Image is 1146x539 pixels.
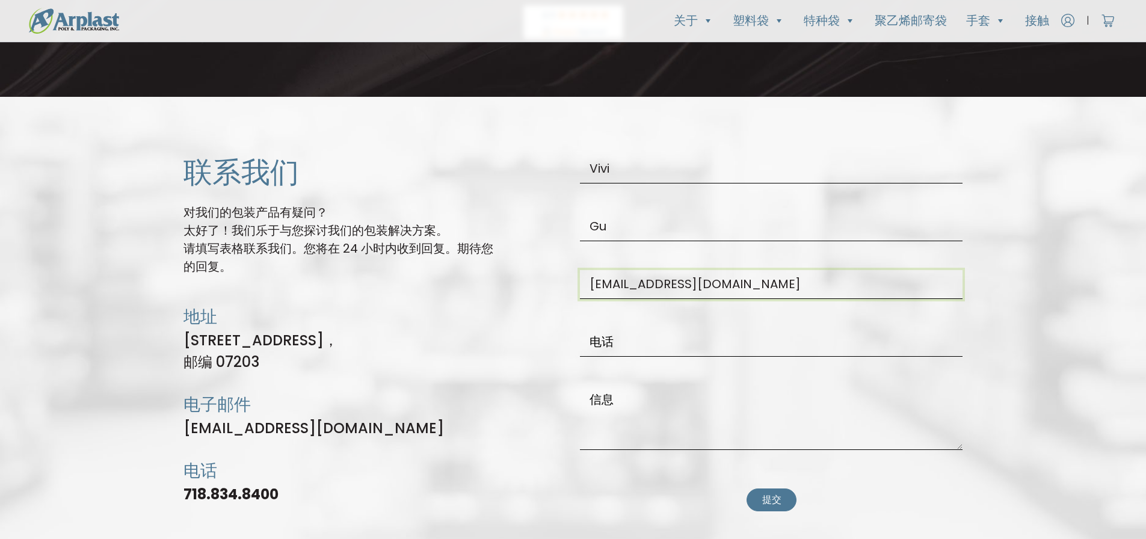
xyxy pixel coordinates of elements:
font: 对我们的包装产品有疑问？ [183,204,328,221]
font: 太好了！我们乐于与您探讨我们的包装解决方案。 [183,222,448,239]
font: 电子邮件 [183,393,251,416]
button: 提交 [747,488,796,511]
font: [STREET_ADDRESS]， [183,330,338,350]
font: 地址 [183,305,217,328]
font: 关于 [674,11,698,29]
font: 电话 [183,459,217,482]
font: 塑料袋 [733,11,769,29]
a: 接触 [1015,8,1059,32]
input: 名 [580,155,963,183]
input: 电子邮件 [580,270,963,299]
a: 塑料袋 [723,8,794,32]
input: 电话 [580,328,963,357]
font: 邮编 07203 [183,352,259,372]
a: [EMAIL_ADDRESS][DOMAIN_NAME] [183,418,444,438]
a: 手套 [957,8,1015,32]
a: 特种袋 [794,8,865,32]
font: 提交 [762,493,781,507]
a: 718.834.8400 [183,484,279,504]
a: 关于 [664,8,723,32]
font: 聚乙烯邮寄袋 [875,11,947,29]
font: 接触 [1025,11,1049,29]
font: 联系我们 [183,150,299,194]
input: 姓 [580,212,963,241]
img: 标识 [29,8,119,34]
font: 特种袋 [804,11,840,29]
font: 手套 [966,11,990,29]
font: 请填写表格联系我们。您将在 24 小时内收到回复。期待您的回复。 [183,240,493,275]
form: 联系表格 [580,155,963,511]
font: | [1086,13,1089,27]
a: 聚乙烯邮寄袋 [865,8,957,32]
